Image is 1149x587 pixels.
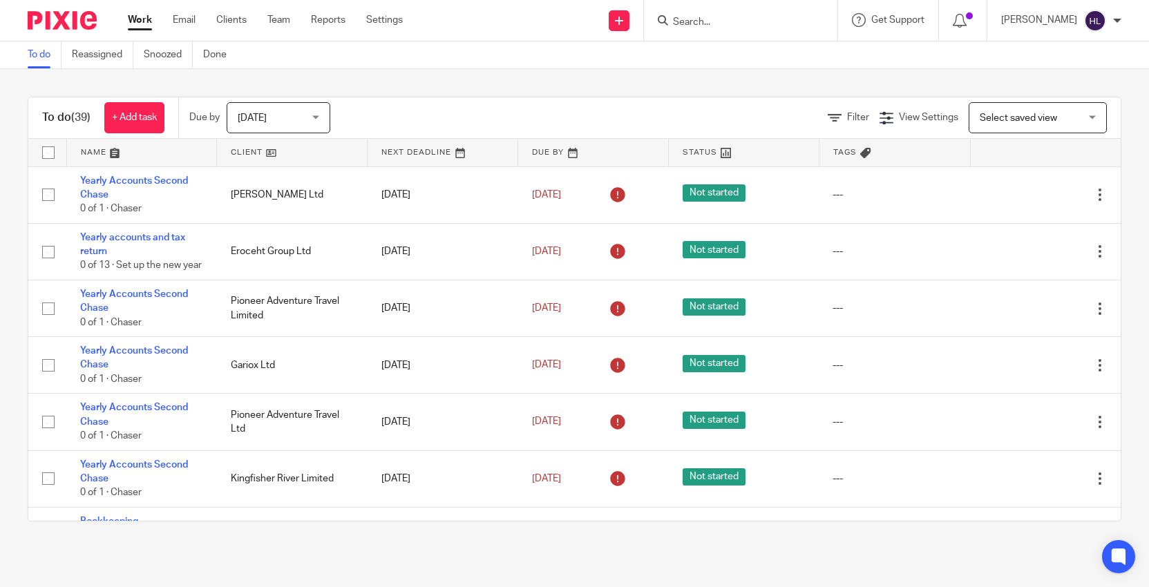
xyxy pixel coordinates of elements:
[1084,10,1106,32] img: svg%3E
[217,223,368,280] td: Eroceht Group Ltd
[173,13,196,27] a: Email
[368,337,518,394] td: [DATE]
[238,113,267,123] span: [DATE]
[683,412,746,429] span: Not started
[189,110,220,124] p: Due by
[833,148,857,156] span: Tags
[80,403,188,426] a: Yearly Accounts Second Chase
[833,188,956,202] div: ---
[104,102,164,133] a: + Add task
[366,13,403,27] a: Settings
[532,474,561,483] span: [DATE]
[683,468,746,485] span: Not started
[1001,13,1077,27] p: [PERSON_NAME]
[80,176,188,200] a: Yearly Accounts Second Chase
[80,204,142,213] span: 0 of 1 · Chaser
[672,17,796,29] input: Search
[532,417,561,427] span: [DATE]
[80,460,188,483] a: Yearly Accounts Second Chase
[80,431,142,441] span: 0 of 1 · Chaser
[532,247,561,256] span: [DATE]
[80,374,142,384] span: 0 of 1 · Chaser
[532,303,561,313] span: [DATE]
[128,13,152,27] a: Work
[683,184,746,202] span: Not started
[899,113,958,122] span: View Settings
[683,355,746,372] span: Not started
[532,360,561,370] span: [DATE]
[847,113,869,122] span: Filter
[833,358,956,372] div: ---
[80,346,188,369] a: Yearly Accounts Second Chase
[833,472,956,485] div: ---
[217,450,368,507] td: Kingfisher River Limited
[80,318,142,327] span: 0 of 1 · Chaser
[368,280,518,336] td: [DATE]
[217,280,368,336] td: Pioneer Adventure Travel Limited
[203,41,237,68] a: Done
[217,166,368,223] td: [PERSON_NAME] Ltd
[144,41,193,68] a: Snoozed
[42,110,91,125] h1: To do
[683,298,746,316] span: Not started
[217,394,368,450] td: Pioneer Adventure Travel Ltd
[28,41,61,68] a: To do
[80,517,138,526] a: Bookkeeping
[217,337,368,394] td: Gariox Ltd
[80,289,188,313] a: Yearly Accounts Second Chase
[80,261,202,271] span: 0 of 13 · Set up the new year
[217,507,368,564] td: The Wine Tap Van Ltd
[833,415,956,429] div: ---
[28,11,97,30] img: Pixie
[368,166,518,223] td: [DATE]
[368,507,518,564] td: [DATE]
[368,223,518,280] td: [DATE]
[216,13,247,27] a: Clients
[833,301,956,315] div: ---
[980,113,1057,123] span: Select saved view
[532,190,561,200] span: [DATE]
[871,15,924,25] span: Get Support
[833,244,956,258] div: ---
[683,241,746,258] span: Not started
[368,394,518,450] td: [DATE]
[80,233,185,256] a: Yearly accounts and tax return
[267,13,290,27] a: Team
[71,112,91,123] span: (39)
[311,13,345,27] a: Reports
[368,450,518,507] td: [DATE]
[72,41,133,68] a: Reassigned
[80,488,142,497] span: 0 of 1 · Chaser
